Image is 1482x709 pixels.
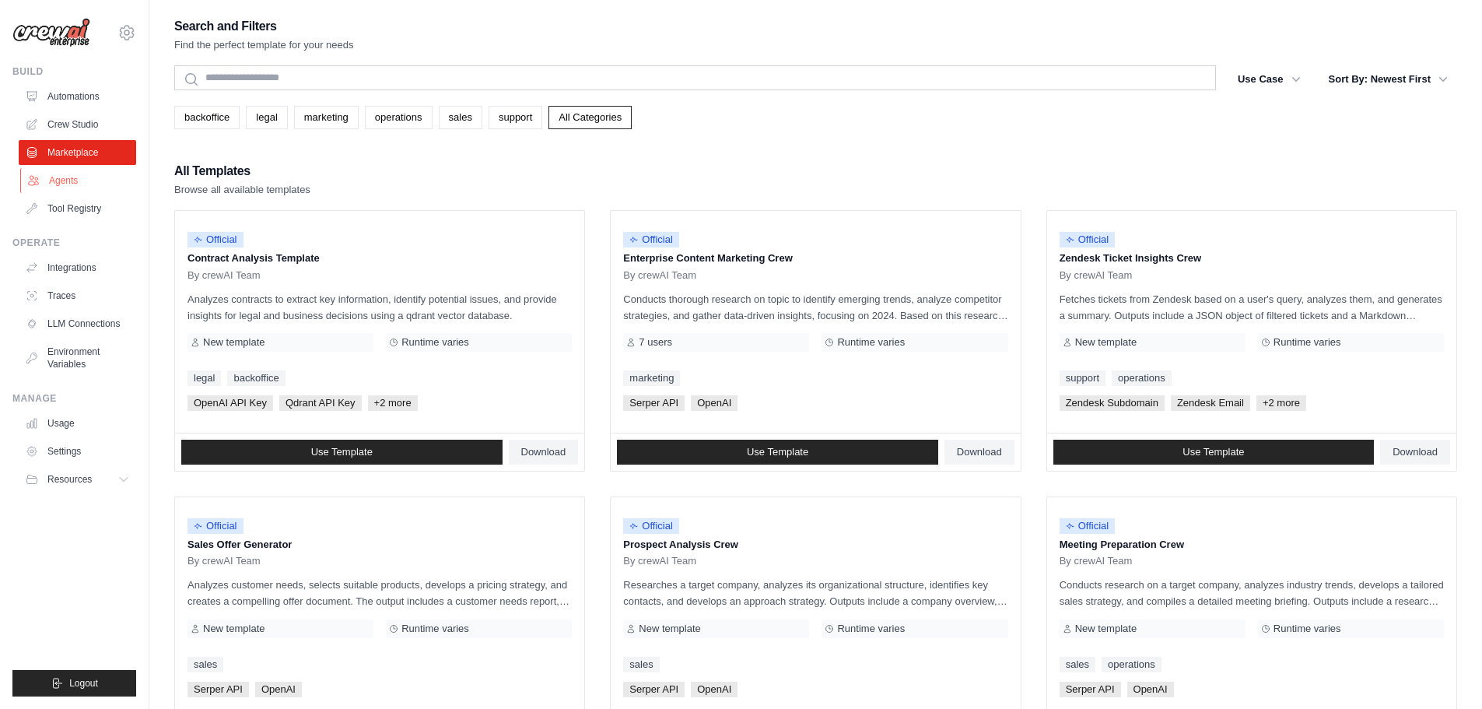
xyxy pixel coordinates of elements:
[365,106,433,129] a: operations
[691,682,737,697] span: OpenAI
[69,677,98,690] span: Logout
[1171,395,1250,411] span: Zendesk Email
[509,440,579,465] a: Download
[1060,537,1444,553] p: Meeting Preparation Crew
[174,160,310,182] h2: All Templates
[19,467,136,492] button: Resources
[19,439,136,464] a: Settings
[623,657,659,672] a: sales
[1053,440,1375,465] a: Use Template
[47,473,92,486] span: Resources
[187,537,572,553] p: Sales Offer Generator
[279,395,362,411] span: Qdrant API Key
[548,106,632,129] a: All Categories
[623,251,1007,266] p: Enterprise Content Marketing Crew
[401,623,469,635] span: Runtime varies
[187,370,221,386] a: legal
[489,106,542,129] a: support
[957,446,1002,458] span: Download
[187,555,261,567] span: By crewAI Team
[623,537,1007,553] p: Prospect Analysis Crew
[187,682,249,697] span: Serper API
[187,577,572,609] p: Analyzes customer needs, selects suitable products, develops a pricing strategy, and creates a co...
[837,623,905,635] span: Runtime varies
[187,232,243,247] span: Official
[1102,657,1161,672] a: operations
[227,370,285,386] a: backoffice
[19,255,136,280] a: Integrations
[12,392,136,405] div: Manage
[187,395,273,411] span: OpenAI API Key
[1380,440,1450,465] a: Download
[203,623,265,635] span: New template
[1075,336,1137,349] span: New template
[623,682,685,697] span: Serper API
[1274,623,1341,635] span: Runtime varies
[19,196,136,221] a: Tool Registry
[19,311,136,336] a: LLM Connections
[1060,269,1133,282] span: By crewAI Team
[1060,251,1444,266] p: Zendesk Ticket Insights Crew
[187,657,223,672] a: sales
[623,291,1007,324] p: Conducts thorough research on topic to identify emerging trends, analyze competitor strategies, a...
[521,446,566,458] span: Download
[368,395,418,411] span: +2 more
[1127,682,1174,697] span: OpenAI
[747,446,808,458] span: Use Template
[1228,65,1310,93] button: Use Case
[1075,623,1137,635] span: New template
[12,18,90,47] img: Logo
[691,395,737,411] span: OpenAI
[19,140,136,165] a: Marketplace
[1060,657,1095,672] a: sales
[187,291,572,324] p: Analyzes contracts to extract key information, identify potential issues, and provide insights fo...
[1256,395,1306,411] span: +2 more
[19,411,136,436] a: Usage
[181,440,503,465] a: Use Template
[12,237,136,249] div: Operate
[1060,232,1116,247] span: Official
[1060,370,1105,386] a: support
[1060,395,1165,411] span: Zendesk Subdomain
[19,112,136,137] a: Crew Studio
[623,395,685,411] span: Serper API
[12,65,136,78] div: Build
[187,269,261,282] span: By crewAI Team
[1112,370,1172,386] a: operations
[19,84,136,109] a: Automations
[255,682,302,697] span: OpenAI
[246,106,287,129] a: legal
[639,623,700,635] span: New template
[1060,577,1444,609] p: Conducts research on a target company, analyzes industry trends, develops a tailored sales strate...
[401,336,469,349] span: Runtime varies
[623,269,696,282] span: By crewAI Team
[20,168,138,193] a: Agents
[174,16,354,37] h2: Search and Filters
[1274,336,1341,349] span: Runtime varies
[1060,518,1116,534] span: Official
[174,182,310,198] p: Browse all available templates
[203,336,265,349] span: New template
[19,339,136,377] a: Environment Variables
[174,106,240,129] a: backoffice
[294,106,359,129] a: marketing
[623,577,1007,609] p: Researches a target company, analyzes its organizational structure, identifies key contacts, and ...
[1060,555,1133,567] span: By crewAI Team
[617,440,938,465] a: Use Template
[623,370,680,386] a: marketing
[837,336,905,349] span: Runtime varies
[1319,65,1457,93] button: Sort By: Newest First
[639,336,672,349] span: 7 users
[1393,446,1438,458] span: Download
[187,251,572,266] p: Contract Analysis Template
[174,37,354,53] p: Find the perfect template for your needs
[623,518,679,534] span: Official
[1182,446,1244,458] span: Use Template
[311,446,373,458] span: Use Template
[187,518,243,534] span: Official
[944,440,1014,465] a: Download
[439,106,482,129] a: sales
[1060,291,1444,324] p: Fetches tickets from Zendesk based on a user's query, analyzes them, and generates a summary. Out...
[12,670,136,697] button: Logout
[1060,682,1121,697] span: Serper API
